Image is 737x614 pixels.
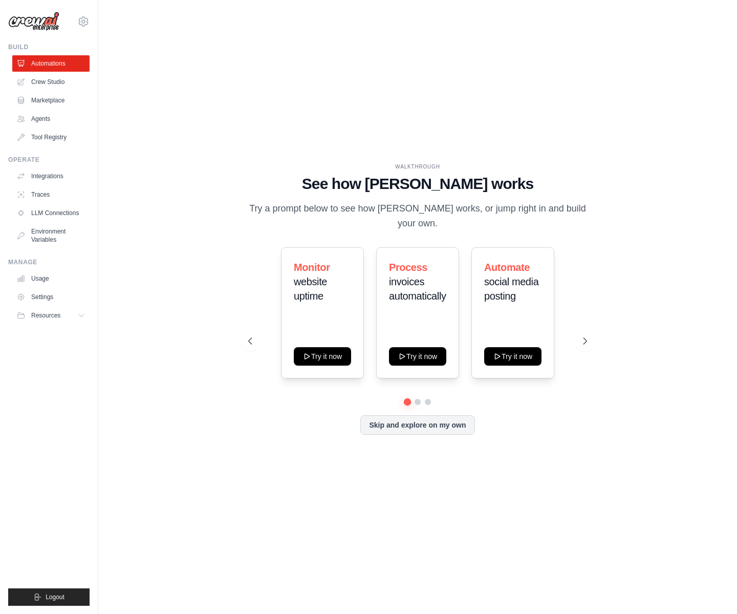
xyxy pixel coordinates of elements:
a: Agents [12,111,90,127]
a: LLM Connections [12,205,90,221]
img: Logo [8,12,59,31]
a: Traces [12,186,90,203]
a: Automations [12,55,90,72]
button: Skip and explore on my own [360,415,474,435]
button: Resources [12,307,90,324]
p: Try a prompt below to see how [PERSON_NAME] works, or jump right in and build your own. [248,201,587,231]
a: Settings [12,289,90,305]
a: Usage [12,270,90,287]
a: Marketplace [12,92,90,109]
a: Tool Registry [12,129,90,145]
button: Try it now [294,347,351,366]
span: invoices automatically [389,276,446,302]
span: Logout [46,593,64,601]
a: Integrations [12,168,90,184]
a: Environment Variables [12,223,90,248]
button: Try it now [484,347,541,366]
span: Process [389,262,427,273]
button: Try it now [389,347,446,366]
div: Build [8,43,90,51]
span: social media posting [484,276,538,302]
div: WALKTHROUGH [248,163,587,171]
span: website uptime [294,276,327,302]
span: Monitor [294,262,330,273]
div: Operate [8,156,90,164]
div: Manage [8,258,90,266]
span: Automate [484,262,530,273]
h1: See how [PERSON_NAME] works [248,175,587,193]
span: Resources [31,311,60,320]
button: Logout [8,588,90,606]
a: Crew Studio [12,74,90,90]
